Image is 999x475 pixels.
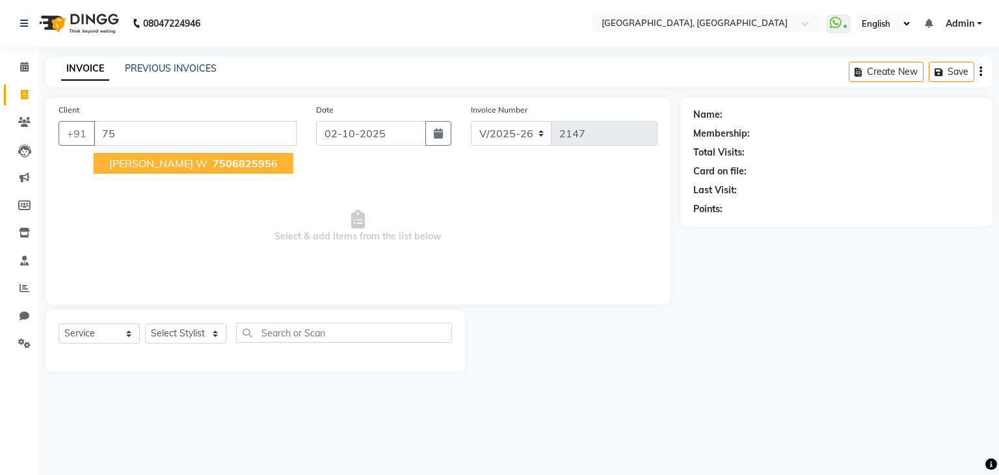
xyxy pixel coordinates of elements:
label: Invoice Number [471,104,527,116]
div: Card on file: [693,165,747,178]
button: Save [929,62,974,82]
span: [PERSON_NAME] W [109,157,207,170]
div: Name: [693,108,723,122]
button: Create New [849,62,924,82]
a: PREVIOUS INVOICES [125,62,217,74]
input: Search or Scan [236,323,452,343]
span: Admin [946,17,974,31]
label: Date [316,104,334,116]
span: 750682595 [213,157,271,170]
a: INVOICE [61,57,109,81]
div: Membership: [693,127,750,141]
div: Total Visits: [693,146,745,159]
b: 08047224946 [143,5,200,42]
input: Search by Name/Mobile/Email/Code [94,121,297,146]
div: Points: [693,202,723,216]
div: Last Visit: [693,183,737,197]
span: Select & add items from the list below [59,161,658,292]
ngb-highlight: 6 [210,157,278,170]
button: +91 [59,121,95,146]
label: Client [59,104,79,116]
img: logo [33,5,122,42]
